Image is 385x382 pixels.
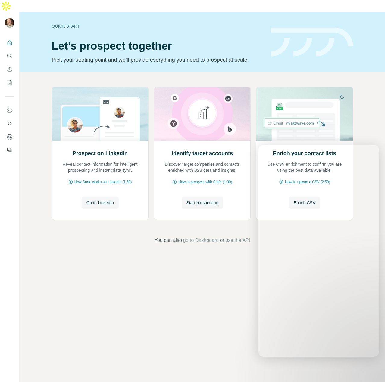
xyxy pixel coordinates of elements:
[5,37,14,48] button: Quick start
[5,118,14,129] button: Use Surfe API
[5,131,14,142] button: Dashboard
[365,362,379,376] iframe: Intercom live chat
[183,237,219,244] button: go to Dashboard
[58,161,142,173] p: Reveal contact information for intelligent prospecting and instant data sync.
[155,237,182,244] span: You can also
[5,64,14,75] button: Enrich CSV
[52,56,264,64] p: Pick your starting point and we’ll provide everything you need to prospect at scale.
[160,161,244,173] p: Discover target companies and contacts enriched with B2B data and insights.
[73,149,128,158] h2: Prospect on LinkedIn
[225,237,250,244] button: use the API
[271,28,353,57] img: banner
[5,77,14,88] button: My lists
[186,200,218,206] span: Start prospecting
[258,145,379,357] iframe: Intercom live chat
[52,40,264,52] h1: Let’s prospect together
[5,18,14,28] img: Avatar
[74,179,132,185] span: How Surfe works on LinkedIn (1:58)
[86,200,114,206] span: Go to LinkedIn
[5,51,14,61] button: Search
[256,87,353,141] img: Enrich your contact lists
[5,145,14,156] button: Feedback
[5,105,14,116] button: Use Surfe on LinkedIn
[172,149,233,158] h2: Identify target accounts
[178,179,232,185] span: How to prospect with Surfe (1:30)
[182,197,223,209] button: Start prospecting
[154,87,251,141] img: Identify target accounts
[52,87,149,141] img: Prospect on LinkedIn
[52,23,264,29] div: Quick start
[82,197,119,209] button: Go to LinkedIn
[220,237,224,244] span: or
